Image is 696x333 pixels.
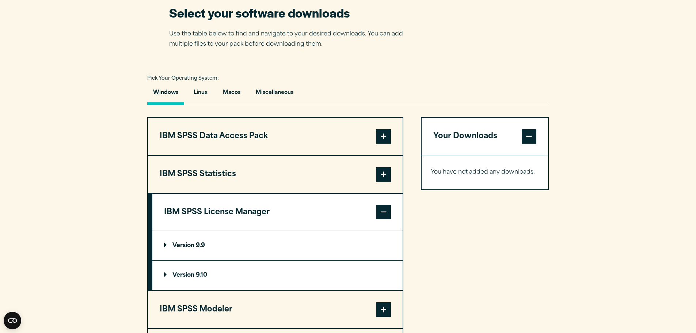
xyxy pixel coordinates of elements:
[4,312,21,329] button: Open CMP widget
[169,29,414,50] p: Use the table below to find and navigate to your desired downloads. You can add multiple files to...
[188,84,213,105] button: Linux
[152,194,403,231] button: IBM SPSS License Manager
[169,4,414,21] h2: Select your software downloads
[152,231,403,290] div: IBM SPSS License Manager
[422,118,548,155] button: Your Downloads
[152,261,403,290] summary: Version 9.10
[152,231,403,260] summary: Version 9.9
[250,84,299,105] button: Miscellaneous
[148,118,403,155] button: IBM SPSS Data Access Pack
[147,76,219,81] span: Pick Your Operating System:
[148,156,403,193] button: IBM SPSS Statistics
[431,167,539,178] p: You have not added any downloads.
[148,291,403,328] button: IBM SPSS Modeler
[147,84,184,105] button: Windows
[422,155,548,189] div: Your Downloads
[217,84,246,105] button: Macos
[164,272,207,278] p: Version 9.10
[164,243,205,249] p: Version 9.9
